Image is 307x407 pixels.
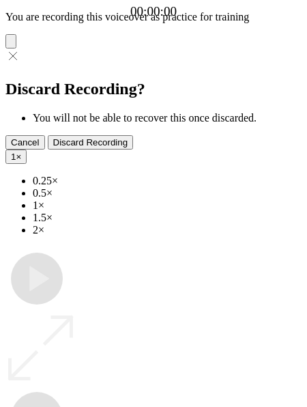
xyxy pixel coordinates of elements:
li: 2× [33,224,302,236]
li: 0.25× [33,175,302,187]
span: 1 [11,152,16,162]
li: 0.5× [33,187,302,199]
a: 00:00:00 [130,4,177,19]
button: Discard Recording [48,135,134,150]
button: 1× [5,150,27,164]
li: 1.5× [33,212,302,224]
button: Cancel [5,135,45,150]
p: You are recording this voiceover as practice for training [5,11,302,23]
li: 1× [33,199,302,212]
h2: Discard Recording? [5,80,302,98]
li: You will not be able to recover this once discarded. [33,112,302,124]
